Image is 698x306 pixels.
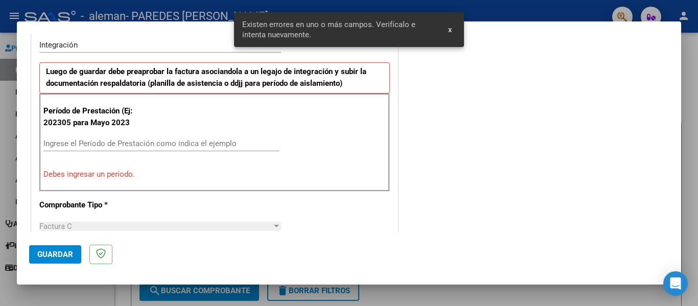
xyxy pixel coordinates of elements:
[440,20,460,39] button: x
[39,222,72,231] span: Factura C
[46,67,366,88] strong: Luego de guardar debe preaprobar la factura asociandola a un legajo de integración y subir la doc...
[37,250,73,259] span: Guardar
[29,245,81,264] button: Guardar
[43,105,146,128] p: Período de Prestación (Ej: 202305 para Mayo 2023
[39,40,78,50] span: Integración
[242,19,436,40] span: Existen errores en uno o más campos. Verifícalo e intenta nuevamente.
[448,25,452,34] span: x
[39,199,145,211] p: Comprobante Tipo *
[43,169,386,180] p: Debes ingresar un período.
[663,271,688,296] div: Open Intercom Messenger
